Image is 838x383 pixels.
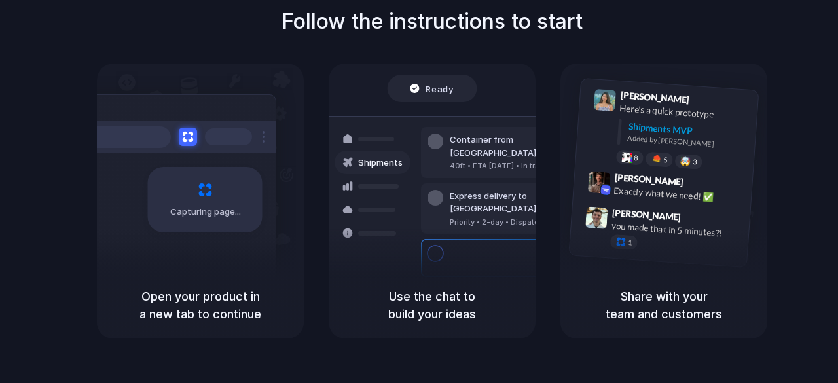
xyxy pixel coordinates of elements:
[170,206,243,219] span: Capturing page
[685,211,712,227] span: 9:47 AM
[450,160,591,172] div: 40ft • ETA [DATE] • In transit
[627,133,748,152] div: Added by [PERSON_NAME]
[450,190,591,215] div: Express delivery to [GEOGRAPHIC_DATA]
[358,156,403,170] span: Shipments
[634,155,638,162] span: 8
[663,156,668,164] span: 5
[620,88,689,107] span: [PERSON_NAME]
[687,177,714,192] span: 9:42 AM
[426,82,454,95] span: Ready
[344,287,520,323] h5: Use the chat to build your ideas
[680,156,691,166] div: 🤯
[611,219,742,241] div: you made that in 5 minutes?!
[613,184,744,206] div: Exactly what we need! ✅
[113,287,288,323] h5: Open your product in a new tab to continue
[450,217,591,228] div: Priority • 2-day • Dispatched
[576,287,752,323] h5: Share with your team and customers
[612,206,682,225] span: [PERSON_NAME]
[282,6,583,37] h1: Follow the instructions to start
[693,158,697,166] span: 3
[628,239,632,246] span: 1
[693,94,720,110] span: 9:41 AM
[450,134,591,159] div: Container from [GEOGRAPHIC_DATA]
[614,170,683,189] span: [PERSON_NAME]
[619,101,750,124] div: Here's a quick prototype
[628,120,749,141] div: Shipments MVP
